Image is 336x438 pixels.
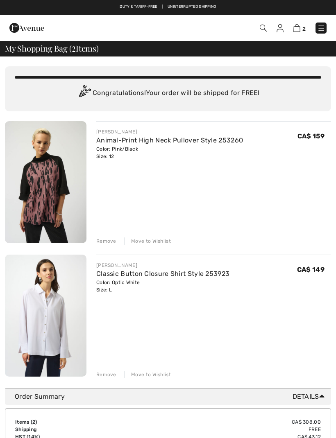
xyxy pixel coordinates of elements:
[9,23,44,31] a: 1ère Avenue
[124,237,171,245] div: Move to Wishlist
[9,20,44,36] img: 1ère Avenue
[317,24,325,32] img: Menu
[115,4,183,10] a: Free shipping on orders over $99
[194,4,221,10] a: Free Returns
[277,24,284,32] img: My Info
[15,85,321,102] div: Congratulations! Your order will be shipped for FREE!
[297,266,325,273] span: CA$ 149
[32,419,35,425] span: 2
[96,262,229,269] div: [PERSON_NAME]
[96,270,229,278] a: Classic Button Closure Shirt Style 253923
[15,426,130,433] td: Shipping
[124,371,171,378] div: Move to Wishlist
[96,136,243,144] a: Animal-Print High Neck Pullover Style 253260
[96,145,243,160] div: Color: Pink/Black Size: 12
[302,26,306,32] span: 2
[130,426,321,433] td: Free
[72,42,76,53] span: 2
[260,25,267,32] img: Search
[293,392,328,402] span: Details
[15,418,130,426] td: Items ( )
[76,85,93,102] img: Congratulation2.svg
[293,24,300,32] img: Shopping Bag
[5,44,99,52] span: My Shopping Bag ( Items)
[96,237,116,245] div: Remove
[5,255,86,377] img: Classic Button Closure Shirt Style 253923
[5,121,86,243] img: Animal-Print High Neck Pullover Style 253260
[188,4,189,10] span: |
[96,279,229,294] div: Color: Optic White Size: L
[297,132,325,140] span: CA$ 159
[96,371,116,378] div: Remove
[130,418,321,426] td: CA$ 308.00
[293,23,306,33] a: 2
[15,392,328,402] div: Order Summary
[96,128,243,135] div: [PERSON_NAME]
